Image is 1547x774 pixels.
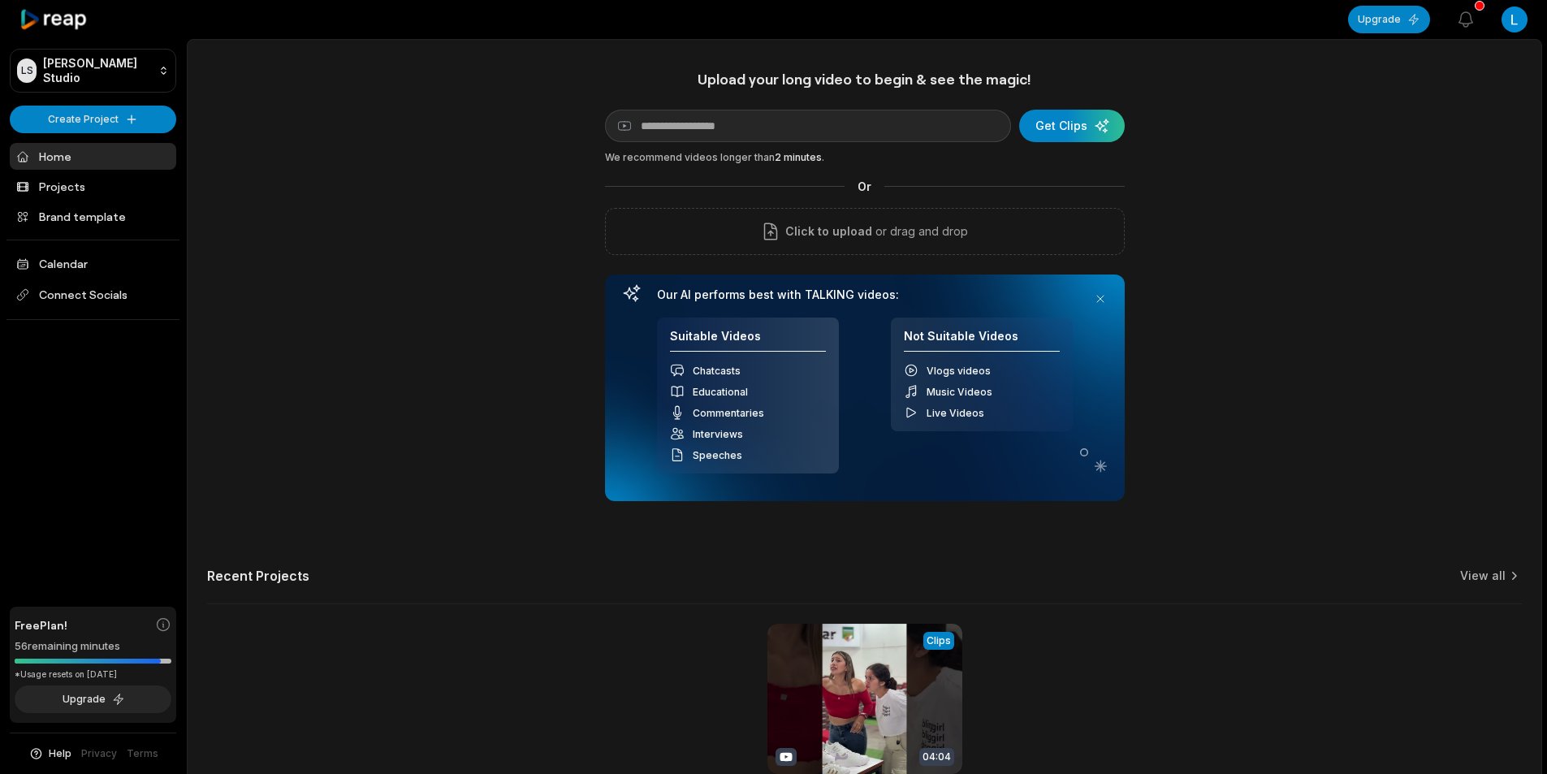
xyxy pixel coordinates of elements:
[693,407,764,419] span: Commentaries
[1348,6,1430,33] button: Upgrade
[81,746,117,761] a: Privacy
[927,407,984,419] span: Live Videos
[49,746,71,761] span: Help
[693,449,742,461] span: Speeches
[670,329,826,352] h4: Suitable Videos
[15,668,171,681] div: *Usage resets on [DATE]
[693,365,741,377] span: Chatcasts
[17,58,37,83] div: LS
[10,280,176,309] span: Connect Socials
[775,151,822,163] span: 2 minutes
[693,386,748,398] span: Educational
[10,250,176,277] a: Calendar
[693,428,743,440] span: Interviews
[15,685,171,713] button: Upgrade
[904,329,1060,352] h4: Not Suitable Videos
[657,288,1073,302] h3: Our AI performs best with TALKING videos:
[927,386,992,398] span: Music Videos
[605,70,1125,89] h1: Upload your long video to begin & see the magic!
[927,365,991,377] span: Vlogs videos
[605,150,1125,165] div: We recommend videos longer than .
[1019,110,1125,142] button: Get Clips
[127,746,158,761] a: Terms
[10,106,176,133] button: Create Project
[10,203,176,230] a: Brand template
[15,616,67,633] span: Free Plan!
[10,173,176,200] a: Projects
[43,56,152,85] p: [PERSON_NAME] Studio
[207,568,309,584] h2: Recent Projects
[785,222,872,241] span: Click to upload
[15,638,171,655] div: 56 remaining minutes
[1460,568,1506,584] a: View all
[872,222,968,241] p: or drag and drop
[28,746,71,761] button: Help
[845,178,884,195] span: Or
[10,143,176,170] a: Home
